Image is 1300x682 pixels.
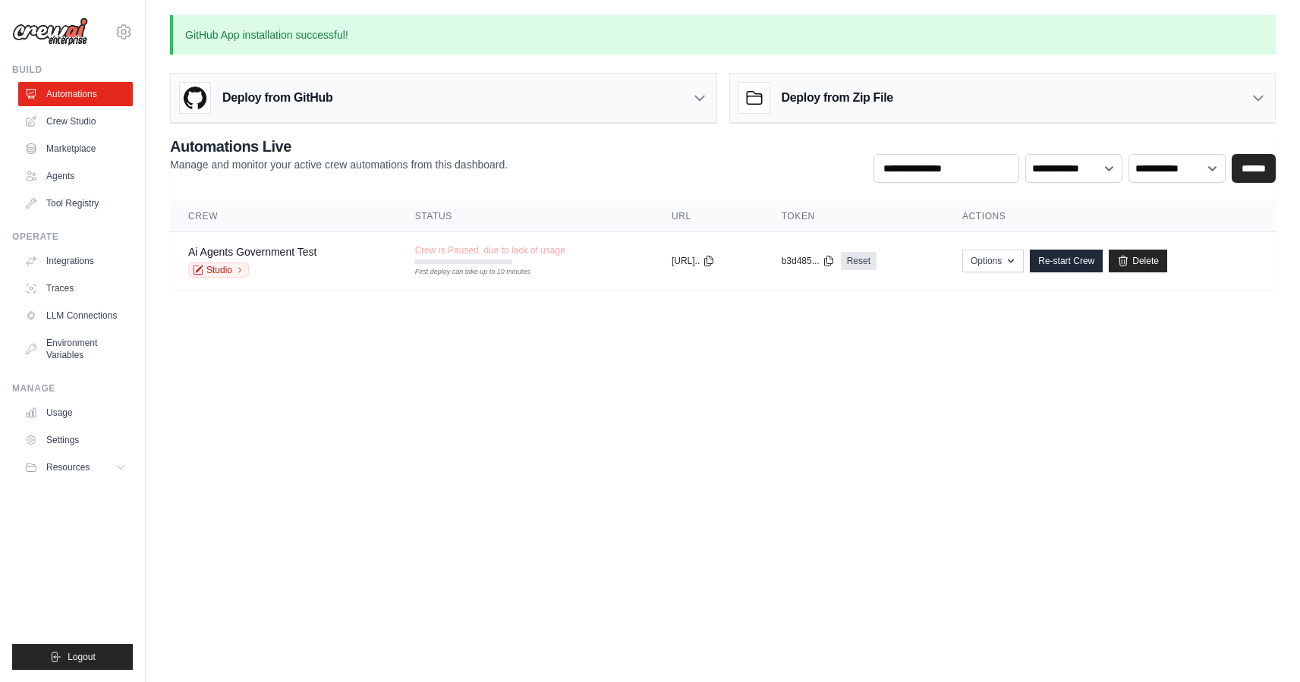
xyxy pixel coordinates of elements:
[841,252,877,270] a: Reset
[170,15,1276,55] p: GitHub App installation successful!
[782,255,835,267] button: b3d485...
[18,331,133,367] a: Environment Variables
[68,651,96,663] span: Logout
[397,201,653,232] th: Status
[1030,250,1103,272] a: Re-start Crew
[12,644,133,670] button: Logout
[170,136,508,157] h2: Automations Live
[782,89,893,107] h3: Deploy from Zip File
[415,244,565,256] span: Crew is Paused, due to lack of usage
[18,191,133,215] a: Tool Registry
[18,137,133,161] a: Marketplace
[944,201,1276,232] th: Actions
[12,64,133,76] div: Build
[653,201,763,232] th: URL
[18,249,133,273] a: Integrations
[18,276,133,300] a: Traces
[170,201,397,232] th: Crew
[170,157,508,172] p: Manage and monitor your active crew automations from this dashboard.
[962,250,1024,272] button: Options
[18,109,133,134] a: Crew Studio
[12,17,88,46] img: Logo
[1109,250,1167,272] a: Delete
[763,201,944,232] th: Token
[18,428,133,452] a: Settings
[415,267,512,278] div: First deploy can take up to 10 minutes
[12,382,133,394] div: Manage
[46,461,90,473] span: Resources
[18,303,133,328] a: LLM Connections
[188,262,249,278] a: Studio
[188,246,316,258] a: Ai Agents Government Test
[18,82,133,106] a: Automations
[12,231,133,243] div: Operate
[180,83,210,113] img: GitHub Logo
[222,89,332,107] h3: Deploy from GitHub
[18,401,133,425] a: Usage
[18,164,133,188] a: Agents
[18,455,133,479] button: Resources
